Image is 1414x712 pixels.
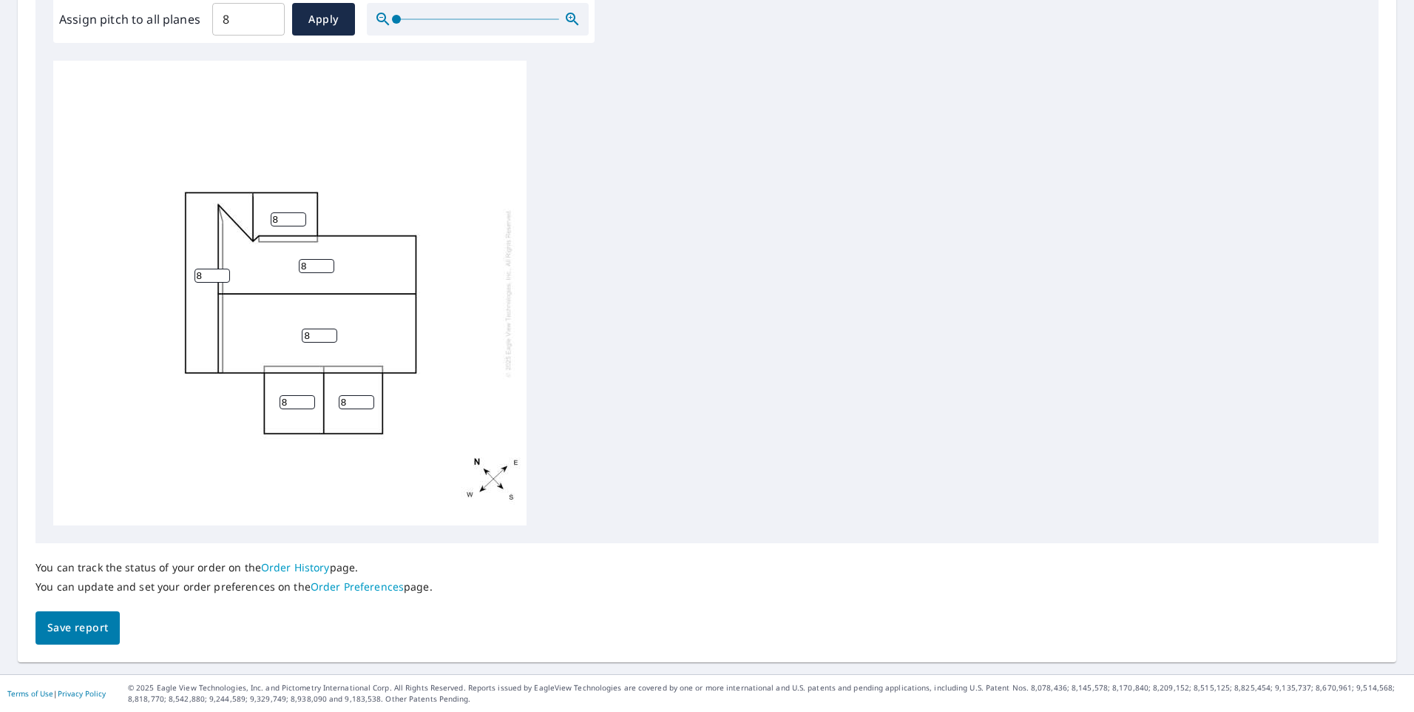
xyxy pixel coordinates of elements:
[35,561,433,574] p: You can track the status of your order on the page.
[128,682,1407,705] p: © 2025 Eagle View Technologies, Inc. and Pictometry International Corp. All Rights Reserved. Repo...
[35,611,120,645] button: Save report
[292,3,355,36] button: Apply
[311,580,404,594] a: Order Preferences
[47,619,108,637] span: Save report
[261,560,330,574] a: Order History
[304,10,343,29] span: Apply
[58,688,106,699] a: Privacy Policy
[35,580,433,594] p: You can update and set your order preferences on the page.
[59,10,200,28] label: Assign pitch to all planes
[7,689,106,698] p: |
[7,688,53,699] a: Terms of Use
